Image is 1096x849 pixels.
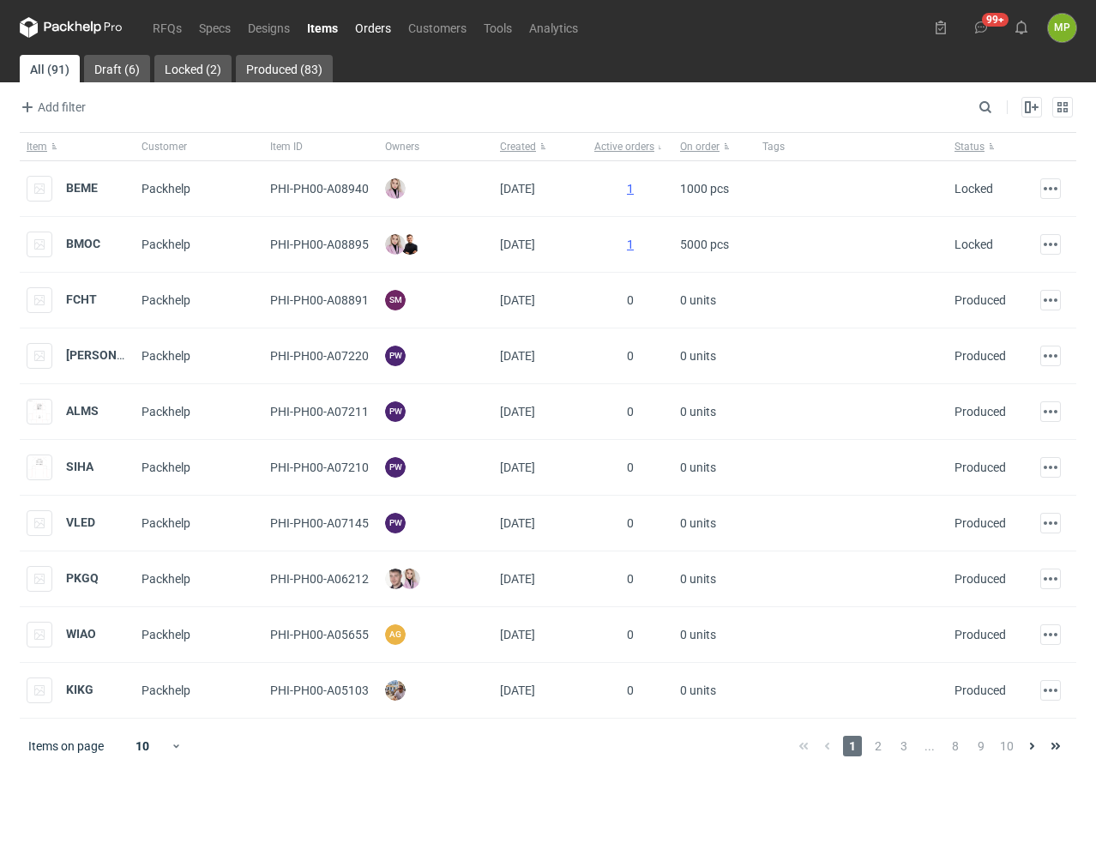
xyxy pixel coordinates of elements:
strong: VLED [66,515,95,529]
a: 1 [627,182,634,196]
span: PHI-PH00-A08940 [270,182,369,196]
button: Actions [1040,513,1061,533]
div: Produced [954,459,1006,476]
a: PKGQ [66,571,99,585]
strong: ALMS [66,404,99,418]
span: 9 [972,736,991,756]
img: Michał Palasek [385,680,406,701]
a: [PERSON_NAME] [66,348,159,362]
a: SIHA [66,460,93,473]
span: 0 units [680,398,716,425]
span: Item [27,140,47,154]
div: 0 units [673,607,756,663]
a: BMOC [66,237,100,250]
div: 0 units [673,496,756,551]
button: On order [673,133,756,160]
span: 2 [869,736,888,756]
div: 0 units [673,273,756,328]
span: 0 [627,293,634,307]
a: KIKG [66,683,93,696]
button: Actions [1040,401,1061,422]
a: Tools [475,17,521,38]
button: Add filter [16,97,87,117]
span: Add filter [17,97,86,117]
span: Tags [762,140,785,154]
span: Packhelp [142,405,190,418]
button: Active orders [587,133,673,160]
button: Actions [1040,234,1061,255]
a: 1 [627,238,634,251]
figcaption: PW [385,346,406,366]
img: Klaudia Wiśniewska [400,569,420,589]
img: Klaudia Wiśniewska [385,178,406,199]
div: [DATE] [493,440,587,496]
button: Actions [1040,178,1061,199]
div: 0 units [673,551,756,607]
span: PHI-PH00-A07211 [270,405,369,418]
span: PHI-PH00-A08891 [270,293,369,307]
div: 10 [115,734,171,758]
button: Item [20,133,135,160]
span: Packhelp [142,349,190,363]
span: 0 [627,572,634,586]
div: 0 units [673,440,756,496]
span: Owners [385,140,419,154]
strong: WIAO [66,627,96,641]
input: Search [975,97,1030,117]
span: PHI-PH00-A07210 [270,461,369,474]
a: BEME [66,181,98,195]
div: Produced [954,626,1006,643]
span: 8 [946,736,965,756]
a: Designs [239,17,298,38]
span: 10 [997,736,1016,756]
span: Created [500,140,536,154]
div: [DATE] [493,663,587,719]
a: Produced (83) [236,55,333,82]
span: 5000 pcs [680,231,729,258]
a: Analytics [521,17,587,38]
button: Actions [1040,457,1061,478]
span: ... [920,736,939,756]
button: Status [948,133,1033,160]
a: FCHT [66,292,97,306]
span: Packhelp [142,683,190,697]
button: MP [1048,14,1076,42]
span: PHI-PH00-A06212 [270,572,369,586]
div: 0 units [673,663,756,719]
span: Packhelp [142,461,190,474]
a: Items [298,17,346,38]
span: 0 [627,516,634,530]
div: 0 units [673,384,756,440]
span: 0 [627,683,634,697]
span: PHI-PH00-A07220 [270,349,369,363]
span: Packhelp [142,182,190,196]
a: Orders [346,17,400,38]
div: [DATE] [493,551,587,607]
span: Items on page [28,738,104,755]
figcaption: PW [385,457,406,478]
span: Packhelp [142,628,190,641]
div: [DATE] [493,496,587,551]
div: [DATE] [493,328,587,384]
img: Klaudia Wiśniewska [385,234,406,255]
span: 0 units [680,621,716,648]
span: Packhelp [142,572,190,586]
div: 0 units [673,328,756,384]
span: 0 units [680,677,716,704]
div: Magdalena Polakowska [1048,14,1076,42]
span: 1000 pcs [680,175,729,202]
span: Item ID [270,140,303,154]
div: [DATE] [493,161,587,217]
span: PHI-PH00-A08895 [270,238,369,251]
span: PHI-PH00-A05103 [270,683,369,697]
span: PHI-PH00-A07145 [270,516,369,530]
div: Locked [954,236,993,253]
span: Packhelp [142,293,190,307]
img: Tomasz Kubiak [400,234,420,255]
div: Produced [954,347,1006,364]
